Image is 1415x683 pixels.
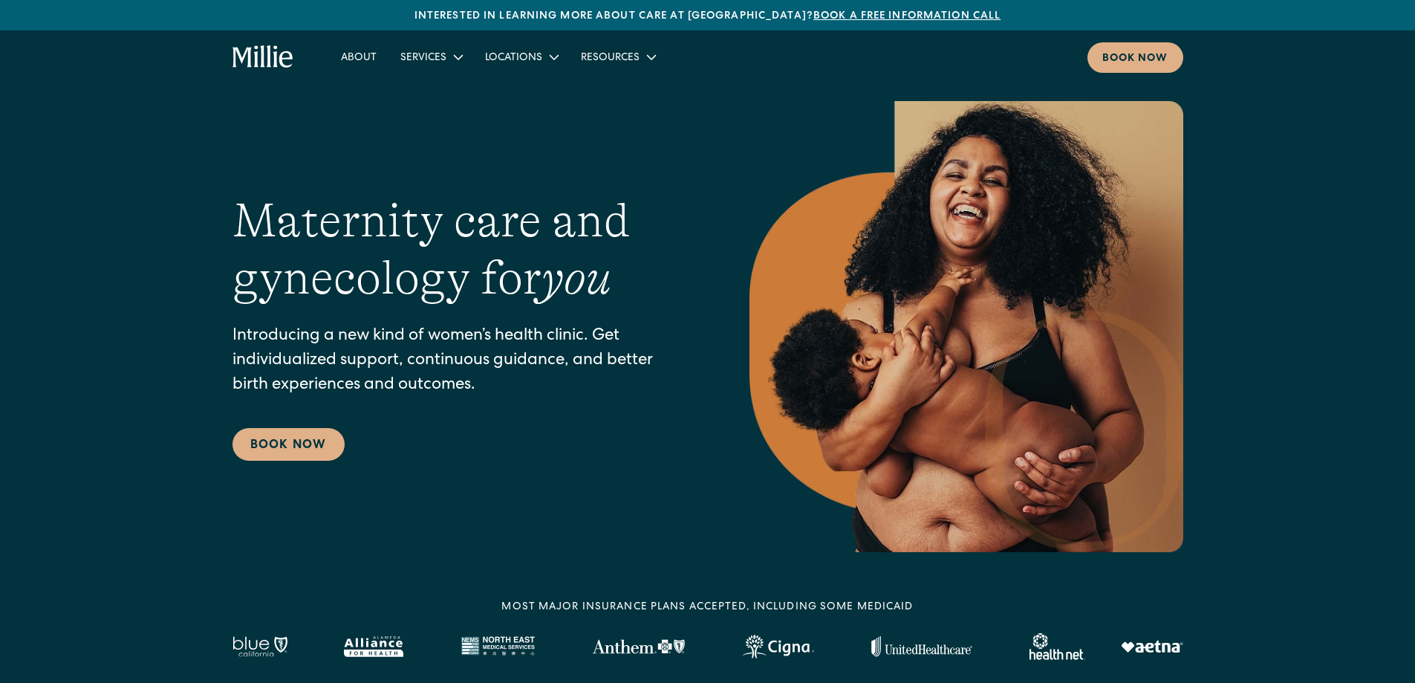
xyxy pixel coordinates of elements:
[742,635,814,658] img: Cigna logo
[388,45,473,69] div: Services
[592,639,685,654] img: Anthem Logo
[813,11,1001,22] a: Book a free information call
[232,325,690,398] p: Introducing a new kind of women’s health clinic. Get individualized support, continuous guidance,...
[473,45,569,69] div: Locations
[1102,51,1168,67] div: Book now
[232,428,345,461] a: Book Now
[569,45,666,69] div: Resources
[1121,641,1183,653] img: Aetna logo
[501,600,913,615] div: MOST MAJOR INSURANCE PLANS ACCEPTED, INCLUDING some MEDICAID
[749,101,1183,552] img: Smiling mother with her baby in arms, celebrating body positivity and the nurturing bond of postp...
[1087,42,1183,73] a: Book now
[232,192,690,307] h1: Maternity care and gynecology for
[400,51,446,66] div: Services
[329,45,388,69] a: About
[344,636,403,657] img: Alameda Alliance logo
[1029,633,1085,660] img: Healthnet logo
[461,636,535,657] img: North East Medical Services logo
[232,45,294,69] a: home
[485,51,542,66] div: Locations
[871,636,972,657] img: United Healthcare logo
[541,251,611,305] em: you
[581,51,640,66] div: Resources
[232,636,287,657] img: Blue California logo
